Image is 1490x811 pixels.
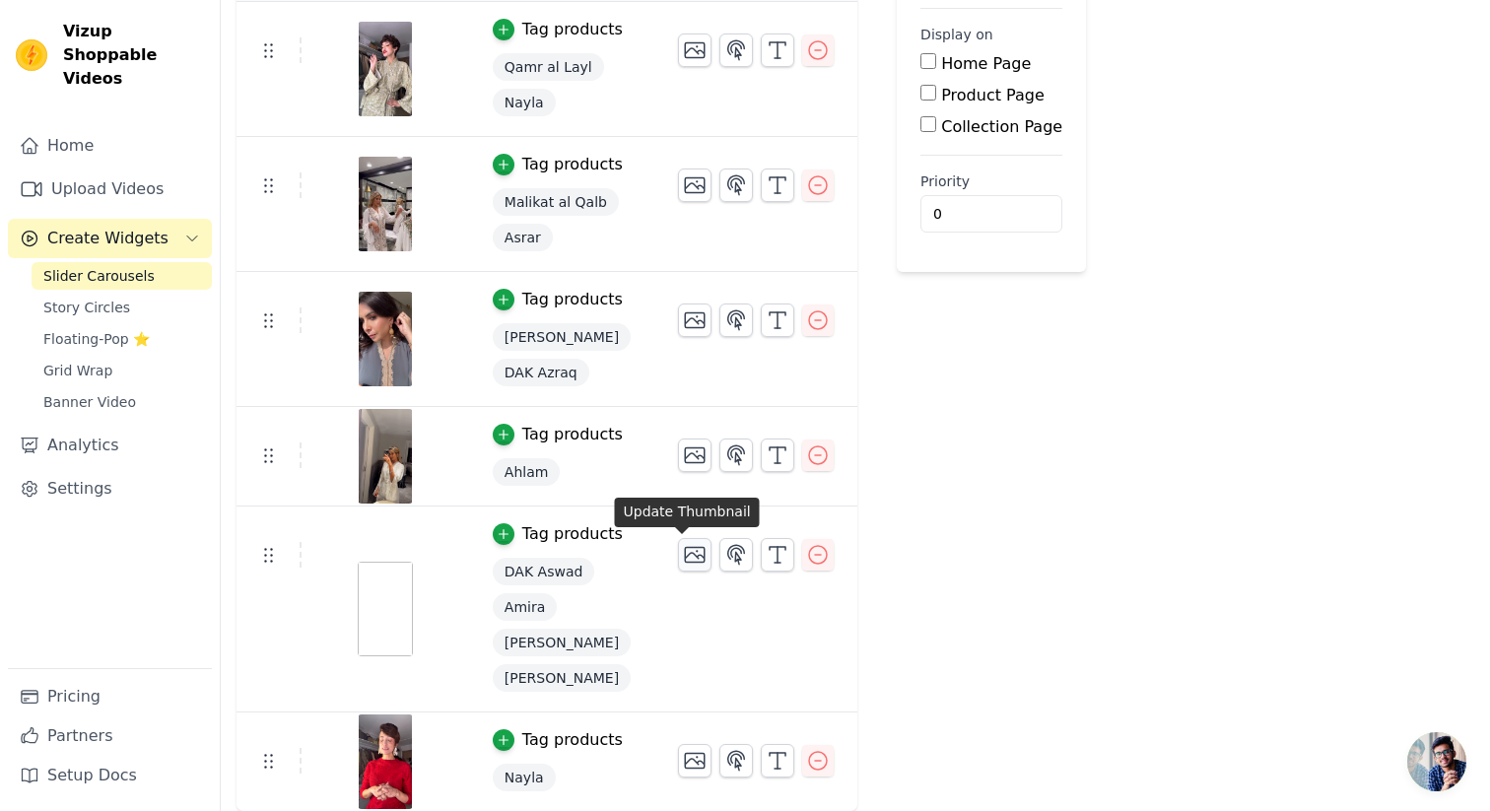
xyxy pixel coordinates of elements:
[920,25,993,44] legend: Display on
[493,728,623,752] button: Tag products
[522,18,623,41] div: Tag products
[678,169,711,202] button: Change Thumbnail
[493,764,556,791] span: Nayla
[493,18,623,41] button: Tag products
[8,219,212,258] button: Create Widgets
[43,266,155,286] span: Slider Carousels
[493,423,623,446] button: Tag products
[43,329,150,349] span: Floating-Pop ⭐
[43,361,112,380] span: Grid Wrap
[43,298,130,317] span: Story Circles
[522,288,623,311] div: Tag products
[493,522,623,546] button: Tag products
[32,388,212,416] a: Banner Video
[522,153,623,176] div: Tag products
[678,34,711,67] button: Change Thumbnail
[493,323,631,351] span: [PERSON_NAME]
[493,188,619,216] span: Malikat al Qalb
[1407,732,1466,791] a: Ouvrir le chat
[63,20,204,91] span: Vizup Shoppable Videos
[358,409,413,504] img: vizup-images-f98a.png
[920,171,1062,191] label: Priority
[493,558,595,585] span: DAK Aswad
[522,522,623,546] div: Tag products
[678,744,711,777] button: Change Thumbnail
[493,593,557,621] span: Amira
[358,292,413,386] img: vizup-images-28e4.png
[678,439,711,472] button: Change Thumbnail
[8,756,212,795] a: Setup Docs
[941,86,1045,104] label: Product Page
[8,716,212,756] a: Partners
[493,629,631,656] span: [PERSON_NAME]
[358,157,413,251] img: vizup-images-bd1f.png
[32,262,212,290] a: Slider Carousels
[8,126,212,166] a: Home
[493,53,604,81] span: Qamr al Layl
[493,153,623,176] button: Tag products
[16,39,47,71] img: Vizup
[8,677,212,716] a: Pricing
[493,664,631,692] span: [PERSON_NAME]
[493,89,556,116] span: Nayla
[678,304,711,337] button: Change Thumbnail
[678,538,711,572] button: Change Thumbnail
[8,426,212,465] a: Analytics
[358,22,413,116] img: vizup-images-92fd.png
[8,169,212,209] a: Upload Videos
[522,728,623,752] div: Tag products
[493,359,589,386] span: DAK Azraq
[32,294,212,321] a: Story Circles
[941,54,1031,73] label: Home Page
[47,227,169,250] span: Create Widgets
[358,714,413,809] img: vizup-images-6c4f.png
[32,325,212,353] a: Floating-Pop ⭐
[43,392,136,412] span: Banner Video
[493,224,553,251] span: Asrar
[493,288,623,311] button: Tag products
[8,469,212,508] a: Settings
[493,458,561,486] span: Ahlam
[522,423,623,446] div: Tag products
[941,117,1062,136] label: Collection Page
[32,357,212,384] a: Grid Wrap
